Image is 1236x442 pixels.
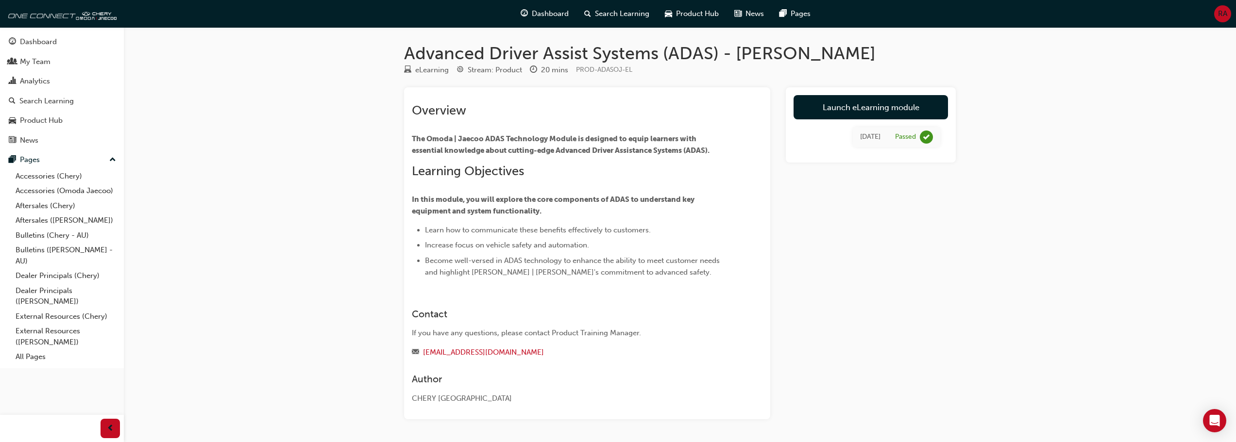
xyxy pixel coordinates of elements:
[4,112,120,130] a: Product Hub
[12,349,120,364] a: All Pages
[109,154,116,166] span: up-icon
[423,348,544,357] a: [EMAIL_ADDRESS][DOMAIN_NAME]
[425,256,722,277] span: Become well-versed in ADAS technology to enhance the ability to meet customer needs and highlight...
[745,8,764,19] span: News
[595,8,649,19] span: Search Learning
[12,169,120,184] a: Accessories (Chery)
[12,243,120,268] a: Bulletins ([PERSON_NAME] - AU)
[12,309,120,324] a: External Resources (Chery)
[576,65,632,74] span: Learning resource code
[412,134,710,155] span: The Omoda | Jaecoo ADAS Technology Module is designed to equip learners with essential knowledge ...
[5,4,117,23] img: oneconnect
[404,64,449,76] div: Type
[576,4,657,24] a: search-iconSearch Learning
[12,228,120,243] a: Bulletins (Chery - AU)
[920,131,933,144] span: learningRecordVerb_PASS-icon
[425,241,589,249] span: Increase focus on vehicle safety and automation.
[4,53,120,71] a: My Team
[4,31,120,151] button: DashboardMy TeamAnalyticsSearch LearningProduct HubNews
[468,65,522,76] div: Stream: Product
[9,77,16,86] span: chart-icon
[541,65,568,76] div: 20 mins
[9,58,16,66] span: people-icon
[19,96,74,107] div: Search Learning
[415,65,449,76] div: eLearning
[404,66,411,75] span: learningResourceType_ELEARNING-icon
[521,8,528,20] span: guage-icon
[20,135,38,146] div: News
[895,132,916,142] div: Passed
[9,38,16,47] span: guage-icon
[665,8,672,20] span: car-icon
[412,346,728,359] div: Email
[727,4,772,24] a: news-iconNews
[425,226,651,234] span: Learn how to communicate these benefits effectively to customers.
[860,131,880,143] div: Wed May 21 2025 10:59:33 GMT+1000 (Australian Eastern Standard Time)
[4,151,120,169] button: Pages
[12,183,120,198] a: Accessories (Omoda Jaecoo)
[12,213,120,228] a: Aftersales ([PERSON_NAME])
[772,4,818,24] a: pages-iconPages
[20,36,57,48] div: Dashboard
[4,131,120,149] a: News
[412,164,524,179] span: Learning Objectives
[4,92,120,110] a: Search Learning
[657,4,727,24] a: car-iconProduct Hub
[20,56,51,67] div: My Team
[513,4,576,24] a: guage-iconDashboard
[9,136,16,145] span: news-icon
[532,8,569,19] span: Dashboard
[12,268,120,283] a: Dealer Principals (Chery)
[20,76,50,87] div: Analytics
[412,103,466,118] span: Overview
[530,66,537,75] span: clock-icon
[12,198,120,213] a: Aftersales (Chery)
[530,64,568,76] div: Duration
[9,156,16,164] span: pages-icon
[20,115,63,126] div: Product Hub
[107,423,114,435] span: prev-icon
[1218,8,1227,19] span: RA
[20,154,40,165] div: Pages
[9,97,16,106] span: search-icon
[404,43,956,64] h1: Advanced Driver Assist Systems (ADAS) - [PERSON_NAME]
[779,8,787,20] span: pages-icon
[791,8,811,19] span: Pages
[412,195,696,215] span: In this module, you will explore the core components of ADAS to understand key equipment and syst...
[676,8,719,19] span: Product Hub
[12,324,120,349] a: External Resources ([PERSON_NAME])
[794,95,948,119] a: Launch eLearning module
[1214,5,1231,22] button: RA
[734,8,742,20] span: news-icon
[4,72,120,90] a: Analytics
[1203,409,1226,432] div: Open Intercom Messenger
[584,8,591,20] span: search-icon
[9,116,16,125] span: car-icon
[4,33,120,51] a: Dashboard
[412,374,728,385] h3: Author
[457,66,464,75] span: target-icon
[12,283,120,309] a: Dealer Principals ([PERSON_NAME])
[412,327,728,339] div: If you have any questions, please contact Product Training Manager.
[412,393,728,404] div: CHERY [GEOGRAPHIC_DATA]
[412,309,728,320] h3: Contact
[457,64,522,76] div: Stream
[412,348,419,357] span: email-icon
